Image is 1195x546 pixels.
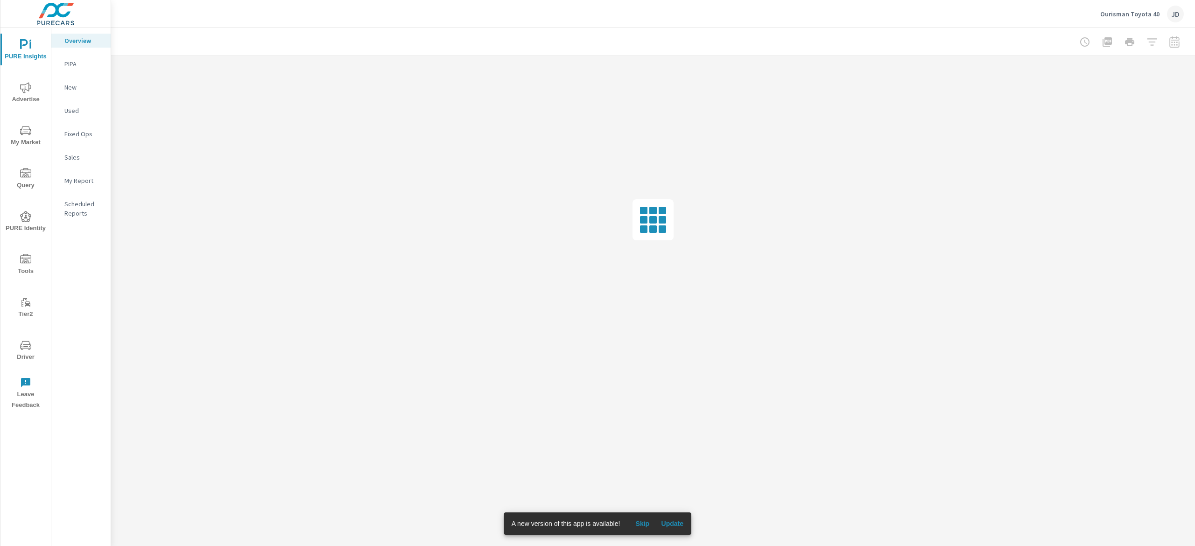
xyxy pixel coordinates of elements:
span: Leave Feedback [3,377,48,411]
span: PURE Insights [3,39,48,62]
div: Used [51,104,111,118]
span: My Market [3,125,48,148]
span: PURE Identity [3,211,48,234]
span: Tools [3,254,48,277]
div: Overview [51,34,111,48]
button: Update [657,516,687,531]
button: Skip [627,516,657,531]
p: Scheduled Reports [64,199,103,218]
div: Scheduled Reports [51,197,111,220]
p: Sales [64,153,103,162]
span: Tier2 [3,297,48,320]
div: JD [1167,6,1184,22]
div: PIPA [51,57,111,71]
p: PIPA [64,59,103,69]
div: My Report [51,174,111,188]
span: Update [661,519,683,528]
span: Driver [3,340,48,363]
div: Fixed Ops [51,127,111,141]
span: Advertise [3,82,48,105]
div: Sales [51,150,111,164]
span: Skip [631,519,654,528]
span: Query [3,168,48,191]
p: Overview [64,36,103,45]
p: New [64,83,103,92]
span: A new version of this app is available! [512,520,620,527]
div: New [51,80,111,94]
p: Fixed Ops [64,129,103,139]
div: nav menu [0,28,51,414]
p: Ourisman Toyota 40 [1100,10,1160,18]
p: Used [64,106,103,115]
p: My Report [64,176,103,185]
